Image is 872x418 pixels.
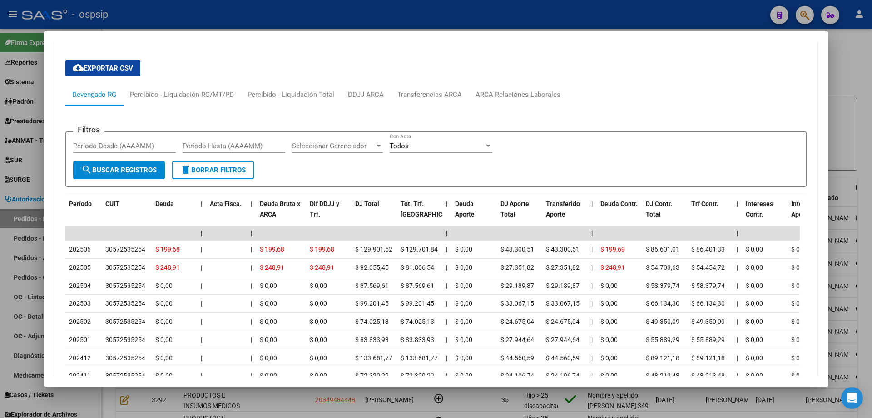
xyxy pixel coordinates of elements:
[155,200,174,207] span: Deuda
[500,372,534,379] span: $ 24.106,74
[102,194,152,234] datatable-header-cell: CUIT
[500,318,534,325] span: $ 24.675,04
[737,318,738,325] span: |
[355,372,389,379] span: $ 72.320,22
[597,194,642,234] datatable-header-cell: Deuda Contr.
[646,200,672,218] span: DJ Contr. Total
[201,300,202,307] span: |
[105,262,145,273] div: 30572535254
[446,372,447,379] span: |
[497,194,542,234] datatable-header-cell: DJ Aporte Total
[746,264,763,271] span: $ 0,00
[155,354,173,362] span: $ 0,00
[248,90,334,100] div: Percibido - Liquidación Total
[791,264,808,271] span: $ 0,00
[105,371,145,381] div: 30572535254
[206,194,247,234] datatable-header-cell: Acta Fisca.
[600,264,625,271] span: $ 248,91
[251,372,252,379] span: |
[69,336,91,343] span: 202501
[69,200,92,207] span: Período
[791,246,808,253] span: $ 0,00
[746,200,773,218] span: Intereses Contr.
[155,300,173,307] span: $ 0,00
[546,300,580,307] span: $ 33.067,15
[446,354,447,362] span: |
[688,194,733,234] datatable-header-cell: Trf Contr.
[310,264,334,271] span: $ 248,91
[401,246,438,253] span: $ 129.701,84
[788,194,833,234] datatable-header-cell: Intereses Aporte
[260,372,277,379] span: $ 0,00
[306,194,352,234] datatable-header-cell: Dif DDJJ y Trf.
[446,318,447,325] span: |
[260,246,284,253] span: $ 199,68
[251,200,253,207] span: |
[105,244,145,255] div: 30572535254
[691,200,718,207] span: Trf Contr.
[310,246,334,253] span: $ 199,68
[455,264,472,271] span: $ 0,00
[600,282,618,289] span: $ 0,00
[791,336,808,343] span: $ 0,00
[401,200,462,218] span: Tot. Trf. [GEOGRAPHIC_DATA]
[737,282,738,289] span: |
[260,200,300,218] span: Deuda Bruta x ARCA
[591,264,593,271] span: |
[69,246,91,253] span: 202506
[600,372,618,379] span: $ 0,00
[742,194,788,234] datatable-header-cell: Intereses Contr.
[455,354,472,362] span: $ 0,00
[201,318,202,325] span: |
[737,264,738,271] span: |
[646,246,679,253] span: $ 86.601,01
[791,282,808,289] span: $ 0,00
[401,282,434,289] span: $ 87.569,61
[152,194,197,234] datatable-header-cell: Deuda
[476,90,560,100] div: ARCA Relaciones Laborales
[310,200,339,218] span: Dif DDJJ y Trf.
[500,354,534,362] span: $ 44.560,59
[600,300,618,307] span: $ 0,00
[455,300,472,307] span: $ 0,00
[691,372,725,379] span: $ 48.213,48
[588,194,597,234] datatable-header-cell: |
[355,264,389,271] span: $ 82.055,45
[201,336,202,343] span: |
[65,60,140,76] button: Exportar CSV
[591,318,593,325] span: |
[310,318,327,325] span: $ 0,00
[390,142,409,150] span: Todos
[737,372,738,379] span: |
[201,282,202,289] span: |
[500,264,534,271] span: $ 27.351,82
[737,246,738,253] span: |
[355,246,392,253] span: $ 129.901,52
[646,354,679,362] span: $ 89.121,18
[352,194,397,234] datatable-header-cell: DJ Total
[310,282,327,289] span: $ 0,00
[310,354,327,362] span: $ 0,00
[591,282,593,289] span: |
[546,246,580,253] span: $ 43.300,51
[591,354,593,362] span: |
[791,300,808,307] span: $ 0,00
[591,300,593,307] span: |
[401,318,434,325] span: $ 74.025,13
[646,300,679,307] span: $ 66.134,30
[455,318,472,325] span: $ 0,00
[401,354,438,362] span: $ 133.681,77
[397,194,442,234] datatable-header-cell: Tot. Trf. Bruto
[451,194,497,234] datatable-header-cell: Deuda Aporte
[201,354,202,362] span: |
[81,166,157,174] span: Buscar Registros
[791,354,808,362] span: $ 0,00
[355,200,379,207] span: DJ Total
[746,300,763,307] span: $ 0,00
[69,372,91,379] span: 202411
[691,246,725,253] span: $ 86.401,33
[73,161,165,179] button: Buscar Registros
[201,229,203,237] span: |
[455,246,472,253] span: $ 0,00
[746,336,763,343] span: $ 0,00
